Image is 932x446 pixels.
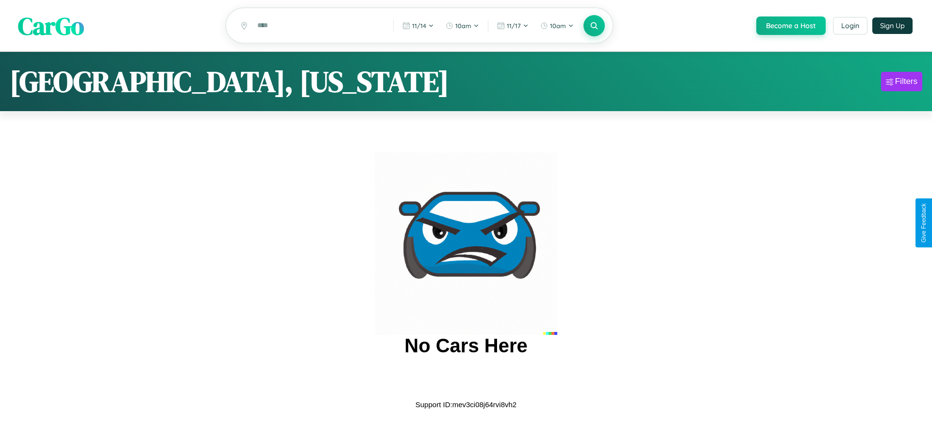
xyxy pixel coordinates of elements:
span: 11 / 17 [507,22,521,30]
button: Become a Host [756,17,826,35]
button: Sign Up [872,17,913,34]
span: 10am [455,22,471,30]
button: 10am [535,18,579,33]
img: car [375,152,557,335]
div: Filters [895,77,917,86]
h1: [GEOGRAPHIC_DATA], [US_STATE] [10,62,449,101]
div: Give Feedback [920,203,927,243]
span: CarGo [18,9,84,42]
button: 11/17 [492,18,533,33]
button: 11/14 [398,18,439,33]
button: Filters [881,72,922,91]
span: 11 / 14 [412,22,426,30]
span: 10am [550,22,566,30]
p: Support ID: mev3ci08j64rvi8vh2 [416,398,516,411]
button: 10am [441,18,484,33]
h2: No Cars Here [404,335,527,357]
button: Login [833,17,867,34]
